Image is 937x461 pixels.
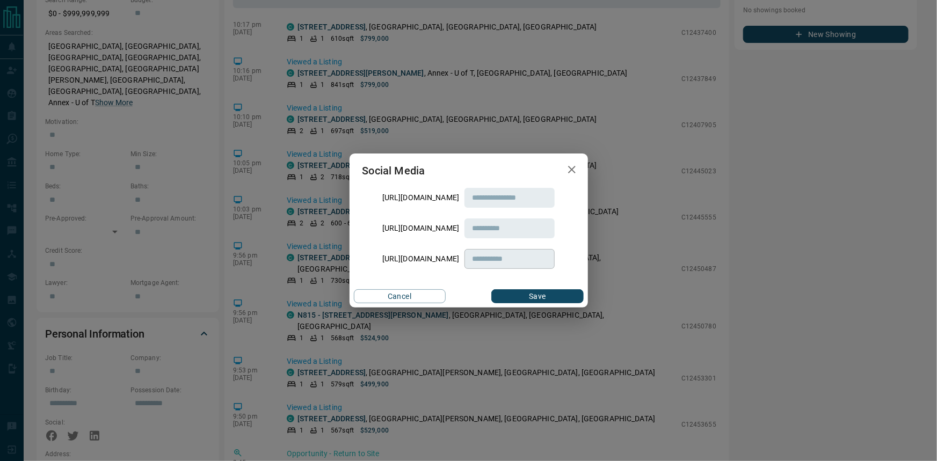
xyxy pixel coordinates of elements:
[350,153,438,188] h2: Social Media
[382,192,459,203] p: [URL][DOMAIN_NAME]
[382,223,459,234] p: [URL][DOMAIN_NAME]
[491,289,583,303] button: Save
[382,253,459,265] p: [URL][DOMAIN_NAME]
[354,289,446,303] button: Cancel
